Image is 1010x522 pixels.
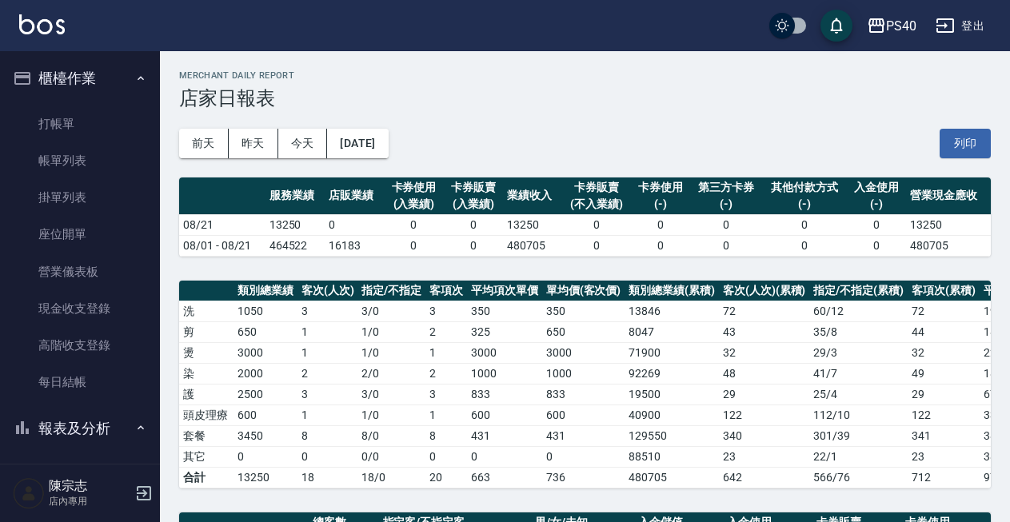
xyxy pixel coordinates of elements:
td: 08/21 [179,214,265,235]
td: 480705 [503,235,562,256]
td: 32 [719,342,810,363]
td: 29 / 3 [809,342,908,363]
td: 480705 [906,235,991,256]
button: PS40 [860,10,923,42]
td: 71900 [625,342,719,363]
td: 3000 [467,342,542,363]
td: 1 / 0 [357,321,425,342]
td: 23 [719,446,810,467]
th: 類別總業績 [234,281,297,301]
a: 帳單列表 [6,142,154,179]
td: 29 [719,384,810,404]
td: 3 / 0 [357,384,425,404]
td: 2 [297,363,358,384]
a: 報表目錄 [6,455,154,492]
a: 現金收支登錄 [6,290,154,327]
td: 43 [719,321,810,342]
a: 營業儀表板 [6,253,154,290]
td: 23 [908,446,980,467]
td: 0 / 0 [357,446,425,467]
td: 60 / 12 [809,301,908,321]
td: 16183 [325,235,384,256]
div: (-) [766,196,843,213]
td: 8 [425,425,467,446]
td: 88510 [625,446,719,467]
td: 642 [719,467,810,488]
td: 566/76 [809,467,908,488]
button: 昨天 [229,129,278,158]
td: 0 [631,235,690,256]
td: 0 [297,446,358,467]
td: 0 [234,446,297,467]
td: 600 [542,404,625,425]
td: 3 / 0 [357,301,425,321]
td: 合計 [179,467,234,488]
td: 13846 [625,301,719,321]
td: 431 [467,425,542,446]
td: 2 [425,363,467,384]
td: 41 / 7 [809,363,908,384]
td: 1050 [234,301,297,321]
div: 卡券使用 [635,179,686,196]
th: 客次(人次) [297,281,358,301]
td: 洗 [179,301,234,321]
th: 類別總業績(累積) [625,281,719,301]
td: 0 [384,235,443,256]
td: 1000 [467,363,542,384]
td: 染 [179,363,234,384]
img: Person [13,477,45,509]
td: 19500 [625,384,719,404]
td: 0 [467,446,542,467]
td: 8 / 0 [357,425,425,446]
button: 登出 [929,11,991,41]
td: 2500 [234,384,297,404]
td: 92269 [625,363,719,384]
td: 833 [467,384,542,404]
img: Logo [19,14,65,34]
td: 0 [847,214,906,235]
button: save [820,10,852,42]
div: 第三方卡券 [694,179,758,196]
td: 1 / 0 [357,342,425,363]
td: 頭皮理療 [179,404,234,425]
td: 1 [297,321,358,342]
td: 燙 [179,342,234,363]
div: (-) [851,196,902,213]
td: 663 [467,467,542,488]
td: 0 [542,446,625,467]
div: (-) [635,196,686,213]
button: 列印 [940,129,991,158]
a: 每日結帳 [6,364,154,400]
td: 350 [542,301,625,321]
td: 20 [425,467,467,488]
td: 464522 [265,235,325,256]
button: 前天 [179,129,229,158]
td: 1 [297,404,358,425]
td: 48 [719,363,810,384]
td: 49 [908,363,980,384]
td: 1000 [542,363,625,384]
td: 2 / 0 [357,363,425,384]
h5: 陳宗志 [49,478,130,494]
th: 單均價(客次價) [542,281,625,301]
td: 13250 [906,214,991,235]
td: 0 [384,214,443,235]
td: 341 [908,425,980,446]
td: 套餐 [179,425,234,446]
td: 44 [908,321,980,342]
td: 736 [542,467,625,488]
td: 600 [234,404,297,425]
td: 340 [719,425,810,446]
td: 0 [444,235,503,256]
td: 3 [425,301,467,321]
td: 122 [908,404,980,425]
a: 掛單列表 [6,179,154,216]
td: 72 [719,301,810,321]
td: 0 [690,235,762,256]
td: 1 [425,404,467,425]
td: 3 [297,301,358,321]
div: (入業績) [448,196,499,213]
td: 護 [179,384,234,404]
th: 服務業績 [265,177,325,215]
td: 1 [297,342,358,363]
